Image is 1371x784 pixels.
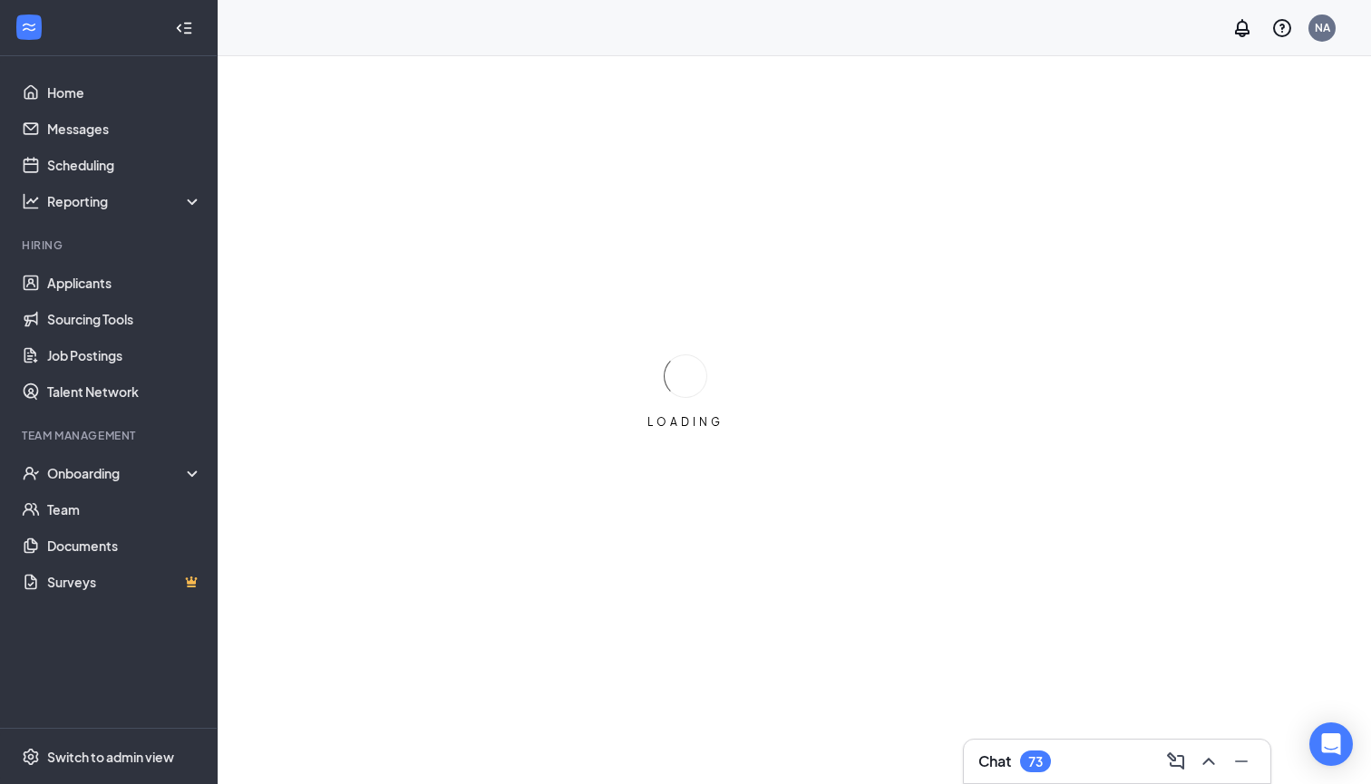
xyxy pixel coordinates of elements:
div: Team Management [22,428,199,443]
svg: Notifications [1231,17,1253,39]
a: Talent Network [47,373,202,410]
a: Team [47,491,202,528]
svg: Analysis [22,192,40,210]
button: ComposeMessage [1162,747,1191,776]
a: Home [47,74,202,111]
a: Documents [47,528,202,564]
svg: QuestionInfo [1271,17,1293,39]
h3: Chat [978,751,1011,771]
a: Applicants [47,265,202,301]
svg: Minimize [1230,750,1252,772]
svg: Collapse [175,19,193,37]
svg: ChevronUp [1198,750,1220,772]
div: NA [1315,20,1330,35]
svg: ComposeMessage [1165,750,1187,772]
div: Hiring [22,237,199,253]
div: LOADING [640,414,731,430]
a: Messages [47,111,202,147]
div: Open Intercom Messenger [1309,722,1353,766]
a: Scheduling [47,147,202,183]
div: Onboarding [47,464,187,482]
a: SurveysCrown [47,564,202,600]
div: Switch to admin view [47,748,174,766]
button: ChevronUp [1194,747,1223,776]
button: Minimize [1227,747,1256,776]
svg: UserCheck [22,464,40,482]
a: Job Postings [47,337,202,373]
svg: WorkstreamLogo [20,18,38,36]
a: Sourcing Tools [47,301,202,337]
div: Reporting [47,192,203,210]
svg: Settings [22,748,40,766]
div: 73 [1028,754,1043,769]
